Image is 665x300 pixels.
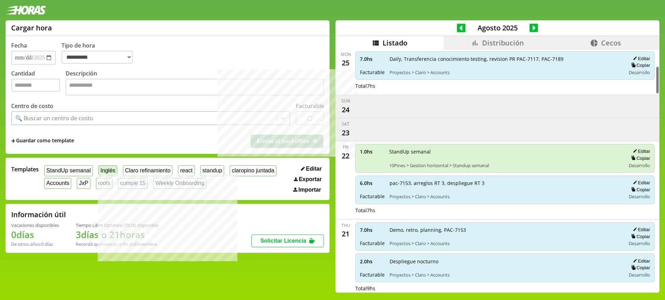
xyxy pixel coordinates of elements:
[360,148,384,155] span: 1.0 hs
[360,271,385,278] span: Facturable
[340,228,351,240] div: 21
[11,222,59,228] div: Vacaciones disponibles
[390,69,621,76] span: Proyectos > Claro > Accounts
[200,165,224,176] button: standup
[96,178,112,189] button: roots
[61,51,133,64] select: Tipo de hora
[629,234,650,240] button: Copiar
[11,165,39,173] span: Templates
[66,79,324,95] textarea: Descripción
[629,187,650,193] button: Copiar
[466,23,530,33] span: Agosto 2025
[342,121,349,127] div: Sat
[299,176,322,183] span: Exportar
[260,238,306,244] span: Solicitar Licencia
[341,51,351,57] div: Mon
[629,193,650,200] span: Desarrollo
[76,222,158,228] div: Tiempo Libre Optativo (TiLO) disponible
[389,148,621,155] span: StandUp semanal
[360,69,385,76] span: Facturable
[44,178,71,189] button: Accounts
[629,265,650,271] button: Copiar
[631,258,650,264] button: Editar
[61,42,138,65] label: Tipo de hora
[15,114,93,122] div: 🔍 Buscar un centro de costo
[11,23,52,33] h1: Cargar hora
[292,176,324,183] button: Exportar
[355,285,655,292] div: Total 9 hs
[340,57,351,69] div: 25
[390,258,621,265] span: Despliegue nocturno
[11,241,59,247] div: De otros años: 0 días
[76,241,158,247] div: Recordá que vencen a fin de
[11,70,66,97] label: Cantidad
[44,165,93,176] button: StandUp semanal
[631,56,650,62] button: Editar
[6,6,46,15] img: logotipo
[11,42,27,49] label: Fecha
[629,62,650,68] button: Copiar
[390,180,621,186] span: pac-7153, arreglos RT 3, despliegue RT 3
[178,165,194,176] button: react
[11,79,60,92] input: Cantidad
[77,178,90,189] button: JxP
[251,235,324,247] button: Solicitar Licencia
[11,210,66,219] h2: Información útil
[306,166,322,172] span: Editar
[629,69,650,76] span: Desarrollo
[76,228,158,241] h1: 3 días o 21 horas
[482,38,524,48] span: Distribución
[343,144,348,150] div: Fri
[66,70,324,97] label: Descripción
[383,38,407,48] span: Listado
[134,241,157,247] b: Diciembre
[631,227,650,233] button: Editar
[98,165,117,176] button: Inglés
[153,178,206,189] button: Weekly Onboarding
[629,272,650,278] span: Desarrollo
[335,50,659,292] div: scrollable content
[340,104,351,115] div: 24
[341,98,350,104] div: Sun
[118,178,148,189] button: cumple 15
[11,137,15,145] span: +
[601,38,621,48] span: Cecos
[340,150,351,161] div: 22
[341,222,350,228] div: Thu
[298,187,321,193] span: Importar
[360,258,385,265] span: 2.0 hs
[360,227,385,233] span: 7.0 hs
[11,102,53,110] label: Centro de costo
[629,240,650,247] span: Desarrollo
[340,127,351,138] div: 23
[390,227,621,233] span: Demo, retro, planning, PAC-7153
[360,180,385,186] span: 6.0 hs
[11,228,59,241] h1: 0 días
[355,207,655,214] div: Total 7 hs
[123,165,172,176] button: Claro refinamiento
[629,162,650,169] span: Desarrollo
[299,165,324,172] button: Editar
[390,193,621,200] span: Proyectos > Claro > Accounts
[360,193,385,200] span: Facturable
[390,272,621,278] span: Proyectos > Claro > Accounts
[296,102,324,110] label: Facturable
[360,240,385,247] span: Facturable
[360,56,385,62] span: 7.0 hs
[631,148,650,154] button: Editar
[230,165,276,176] button: claropino juntada
[390,56,621,62] span: Daily, Transferencia conocimiento testing, revision PR PAC-7117, PAC-7189
[11,137,74,145] span: +Guardar como template
[355,83,655,89] div: Total 7 hs
[389,162,621,169] span: 10Pines > Gestion horizontal > Standup semanal
[390,240,621,247] span: Proyectos > Claro > Accounts
[629,155,650,161] button: Copiar
[631,180,650,186] button: Editar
